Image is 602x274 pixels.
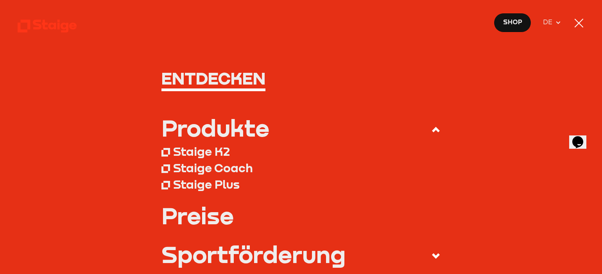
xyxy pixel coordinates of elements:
iframe: chat widget [569,125,594,149]
a: Staige Coach [161,160,441,176]
a: Preise [161,204,441,227]
span: DE [543,17,555,27]
div: Staige Plus [173,177,240,191]
div: Produkte [161,116,269,139]
div: Sportförderung [161,243,346,266]
div: Staige K2 [173,144,230,159]
div: Staige Coach [173,160,253,175]
a: Shop [494,13,531,32]
a: Staige Plus [161,176,441,193]
a: Staige K2 [161,143,441,160]
span: Shop [503,17,522,27]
